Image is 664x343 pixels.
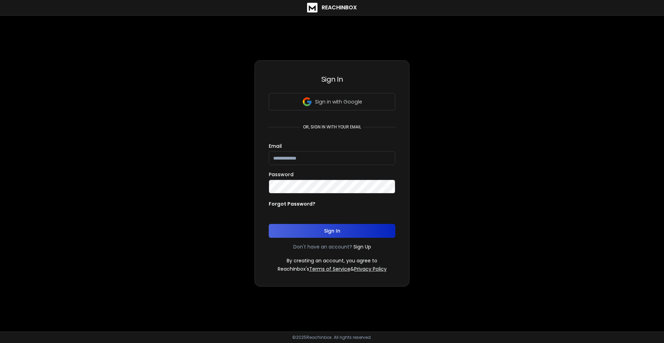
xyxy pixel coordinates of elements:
[309,265,350,272] a: Terms of Service
[269,172,294,177] label: Password
[353,243,371,250] a: Sign Up
[269,74,395,84] h3: Sign In
[315,98,362,105] p: Sign in with Google
[269,224,395,238] button: Sign In
[322,3,357,12] h1: ReachInbox
[300,124,364,130] p: or, sign in with your email
[269,93,395,110] button: Sign in with Google
[293,243,352,250] p: Don't have an account?
[354,265,387,272] a: Privacy Policy
[269,144,282,148] label: Email
[307,3,357,12] a: ReachInbox
[292,335,372,340] p: © 2025 Reachinbox. All rights reserved.
[307,3,317,12] img: logo
[278,265,387,272] p: ReachInbox's &
[269,200,315,207] p: Forgot Password?
[287,257,377,264] p: By creating an account, you agree to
